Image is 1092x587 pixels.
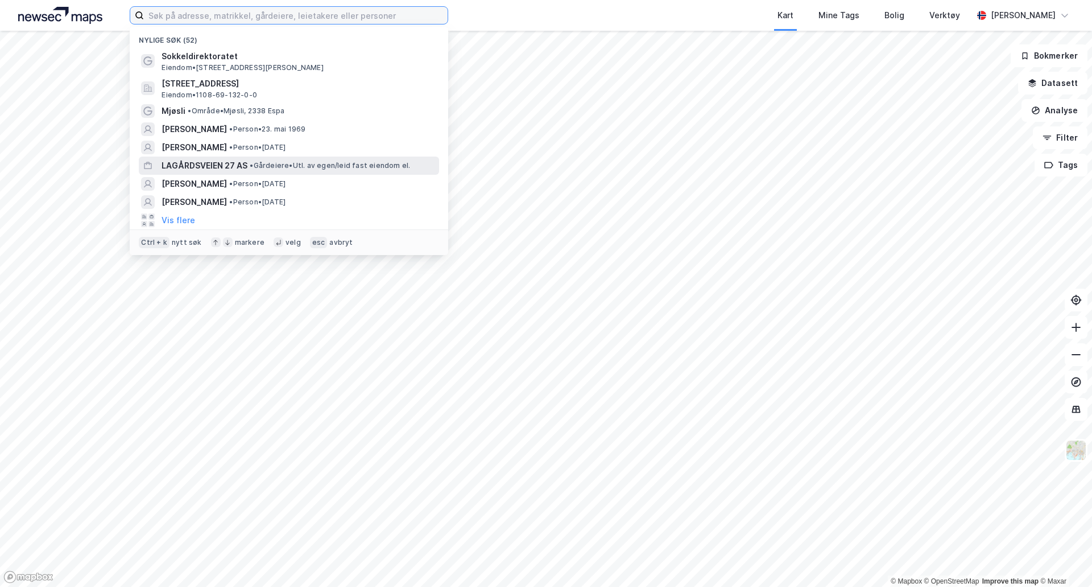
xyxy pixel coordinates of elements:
span: • [229,125,233,133]
a: Mapbox homepage [3,570,53,584]
a: Improve this map [982,577,1039,585]
img: Z [1065,440,1087,461]
div: Nylige søk (52) [130,27,448,47]
div: esc [310,237,328,248]
button: Bokmerker [1011,44,1087,67]
span: Person • [DATE] [229,198,286,207]
span: Sokkeldirektoratet [162,50,435,63]
div: Mine Tags [818,9,859,22]
span: Område • Mjøsli, 2338 Espa [188,106,284,116]
div: avbryt [329,238,353,247]
span: • [250,161,253,170]
span: Person • [DATE] [229,179,286,188]
div: markere [235,238,264,247]
span: [PERSON_NAME] [162,177,227,191]
span: [PERSON_NAME] [162,122,227,136]
span: Eiendom • [STREET_ADDRESS][PERSON_NAME] [162,63,323,72]
span: [PERSON_NAME] [162,141,227,154]
span: Mjøsli [162,104,185,118]
span: LAGÅRDSVEIEN 27 AS [162,159,247,173]
div: Verktøy [929,9,960,22]
button: Vis flere [162,214,195,227]
span: [PERSON_NAME] [162,195,227,209]
span: • [188,106,191,115]
a: Mapbox [891,577,922,585]
span: • [229,198,233,206]
span: Person • 23. mai 1969 [229,125,305,134]
span: • [229,143,233,151]
button: Analyse [1021,99,1087,122]
a: OpenStreetMap [924,577,979,585]
span: Person • [DATE] [229,143,286,152]
input: Søk på adresse, matrikkel, gårdeiere, leietakere eller personer [144,7,448,24]
div: velg [286,238,301,247]
div: Ctrl + k [139,237,169,248]
span: • [229,179,233,188]
button: Tags [1035,154,1087,176]
iframe: Chat Widget [1035,532,1092,587]
div: Bolig [884,9,904,22]
span: Gårdeiere • Utl. av egen/leid fast eiendom el. [250,161,410,170]
button: Filter [1033,126,1087,149]
div: Kart [777,9,793,22]
button: Datasett [1018,72,1087,95]
div: Kontrollprogram for chat [1035,532,1092,587]
div: nytt søk [172,238,202,247]
img: logo.a4113a55bc3d86da70a041830d287a7e.svg [18,7,102,24]
span: Eiendom • 1108-69-132-0-0 [162,91,257,100]
span: [STREET_ADDRESS] [162,77,435,91]
div: [PERSON_NAME] [991,9,1056,22]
